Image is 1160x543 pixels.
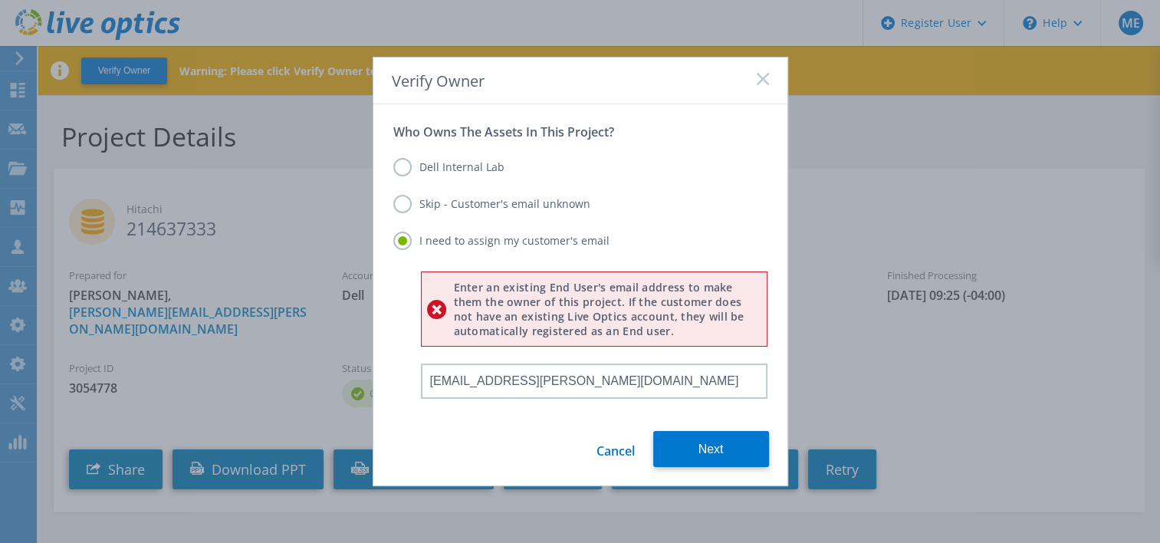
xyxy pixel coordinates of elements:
label: Dell Internal Lab [393,158,504,176]
a: Cancel [596,431,635,467]
label: Skip - Customer's email unknown [393,195,590,213]
span: Verify Owner [392,71,485,91]
label: I need to assign my customer's email [393,232,610,250]
p: Who Owns The Assets In This Project? [393,124,767,140]
button: Next [653,431,769,467]
input: Enter email address [421,364,767,399]
span: Enter an existing End User's email address to make them the owner of this project. If the custome... [454,280,761,338]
